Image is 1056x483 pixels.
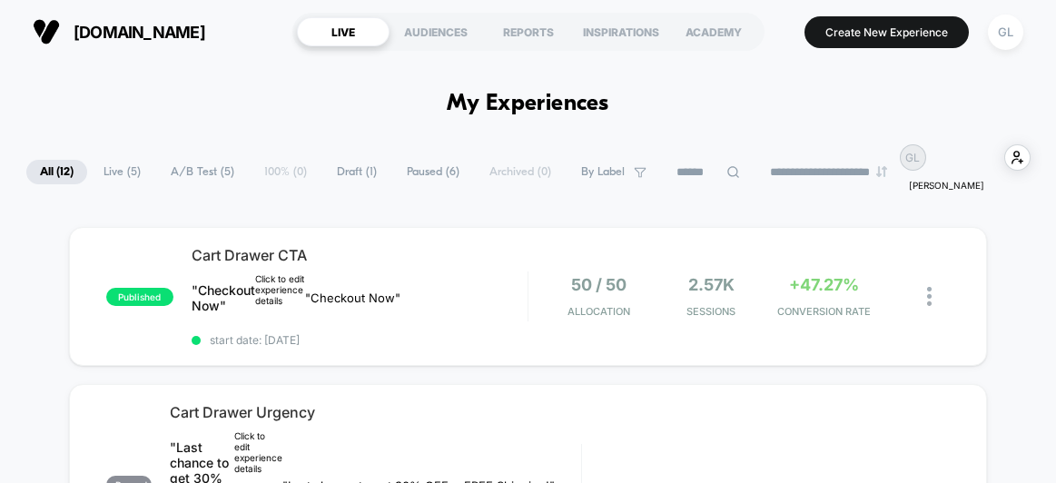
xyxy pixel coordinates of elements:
[26,160,87,184] span: All ( 12 )
[659,305,763,318] span: Sessions
[804,16,969,48] button: Create New Experience
[927,287,932,306] img: close
[170,403,581,421] span: Cart Drawer Urgency
[982,14,1029,51] button: GL
[905,151,920,164] p: GL
[106,288,173,306] span: published
[876,166,887,177] img: end
[567,305,630,318] span: Allocation
[789,275,859,294] span: +47.27%
[909,180,984,191] p: [PERSON_NAME]
[571,275,627,294] span: 50 / 50
[192,282,255,313] span: "Checkout Now"
[255,273,305,322] div: Click to edit experience details
[688,275,735,294] span: 2.57k
[192,333,528,347] span: start date: [DATE]
[772,305,875,318] span: CONVERSION RATE
[27,17,211,46] button: [DOMAIN_NAME]
[482,17,575,46] div: REPORTS
[297,17,390,46] div: LIVE
[988,15,1023,50] div: GL
[667,17,760,46] div: ACADEMY
[393,160,473,184] span: Paused ( 6 )
[390,17,482,46] div: AUDIENCES
[581,165,625,179] span: By Label
[157,160,248,184] span: A/B Test ( 5 )
[447,91,609,117] h1: My Experiences
[323,160,390,184] span: Draft ( 1 )
[192,246,528,264] span: Cart Drawer CTA
[74,23,205,42] span: [DOMAIN_NAME]
[33,18,60,45] img: Visually logo
[305,291,400,305] span: "Checkout Now"
[90,160,154,184] span: Live ( 5 )
[575,17,667,46] div: INSPIRATIONS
